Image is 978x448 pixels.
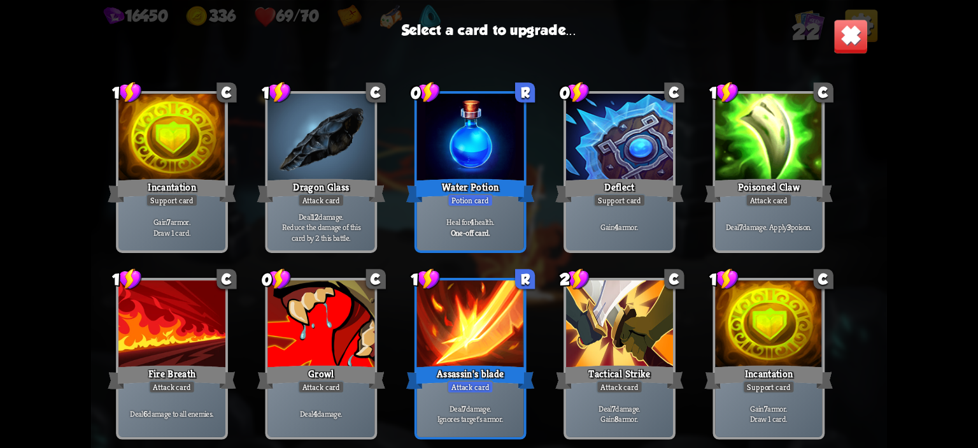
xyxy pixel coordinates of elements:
h3: Select a card to upgrade... [402,22,576,38]
div: Assassin's blade [406,363,535,391]
div: Potion card [448,194,493,207]
div: Dragon Glass [257,177,386,205]
p: Gain armor. [569,222,670,233]
div: C [814,82,833,102]
p: Deal damage. [271,408,372,419]
img: close-button.png [833,18,868,54]
div: 1 [262,81,292,103]
p: Deal damage. Gain armor. [569,403,670,424]
div: 1 [112,81,142,103]
div: 0 [411,81,441,103]
div: C [664,269,684,289]
div: Attack card [298,380,344,394]
b: 4 [313,408,317,419]
div: C [216,82,236,102]
div: Support card [146,194,198,207]
div: Support card [742,380,795,394]
div: Attack card [298,194,344,207]
b: 12 [311,211,318,222]
div: Attack card [447,380,493,394]
b: 4 [470,216,474,227]
b: 7 [167,216,170,227]
div: 1 [709,268,739,290]
b: 8 [614,414,618,424]
div: Attack card [148,380,195,394]
div: C [216,269,236,289]
div: 0 [560,81,590,103]
div: Attack card [746,194,792,207]
p: Deal damage to all enemies. [121,408,223,419]
p: Gain armor. Draw 1 card. [718,403,820,424]
div: C [366,82,386,102]
div: Fire Breath [108,363,236,391]
div: Support card [593,194,646,207]
div: C [366,269,386,289]
div: R [515,82,535,102]
b: 7 [612,403,615,414]
div: Tactical Strike [555,363,684,391]
div: C [814,269,833,289]
b: 7 [462,403,465,414]
div: R [515,269,535,289]
p: Gain armor. Draw 1 card. [121,216,223,237]
div: C [664,82,684,102]
p: Deal damage. Reduce the damage of this card by 2 this battle. [271,211,372,243]
b: 3 [787,222,791,233]
div: 0 [262,268,292,290]
p: Deal damage. Apply poison. [718,222,820,233]
b: 4 [614,222,618,233]
div: Poisoned Claw [705,177,833,205]
b: 6 [143,408,147,419]
p: Heal for health. [420,216,521,227]
div: 1 [112,268,142,290]
div: 1 [411,268,441,290]
b: 7 [739,222,742,233]
div: Incantation [705,363,833,391]
b: One-off card. [451,227,490,238]
div: Attack card [596,380,642,394]
div: 1 [709,81,739,103]
b: 7 [764,403,767,414]
div: Deflect [555,177,684,205]
div: Incantation [108,177,236,205]
div: 2 [560,268,590,290]
div: Water Potion [406,177,535,205]
p: Deal damage. Ignores target's armor. [420,403,521,424]
div: Growl [257,363,386,391]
